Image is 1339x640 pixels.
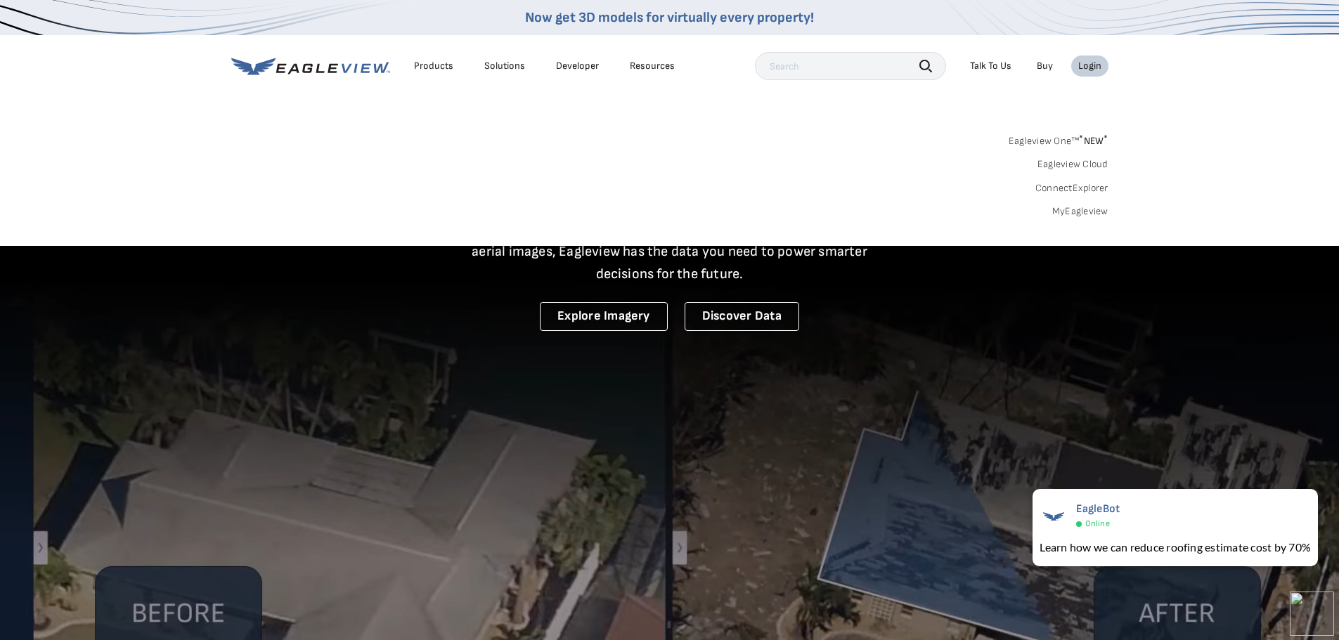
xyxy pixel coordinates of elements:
a: Eagleview One™*NEW* [1009,131,1108,147]
div: Products [414,60,453,72]
a: Explore Imagery [540,302,668,331]
a: Developer [556,60,599,72]
img: EagleBot [1040,502,1068,530]
span: Online [1085,518,1110,529]
div: Learn how we can reduce roofing estimate cost by 70% [1040,539,1311,556]
img: icon128gray.png [8,8,52,52]
a: Now get 3D models for virtually every property! [525,9,814,26]
input: Search [755,52,946,80]
div: Solutions [484,60,525,72]
a: Buy [1037,60,1053,72]
a: Discover Data [685,302,799,331]
div: Resources [630,60,675,72]
a: Eagleview Cloud [1037,158,1108,171]
a: MyEagleview [1052,205,1108,218]
span: NEW [1079,135,1108,147]
div: Login [1078,60,1101,72]
a: ConnectExplorer [1035,182,1108,195]
p: A new era starts here. Built on more than 3.5 billion high-resolution aerial images, Eagleview ha... [455,218,885,285]
span: EagleBot [1076,502,1120,516]
div: Talk To Us [970,60,1011,72]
